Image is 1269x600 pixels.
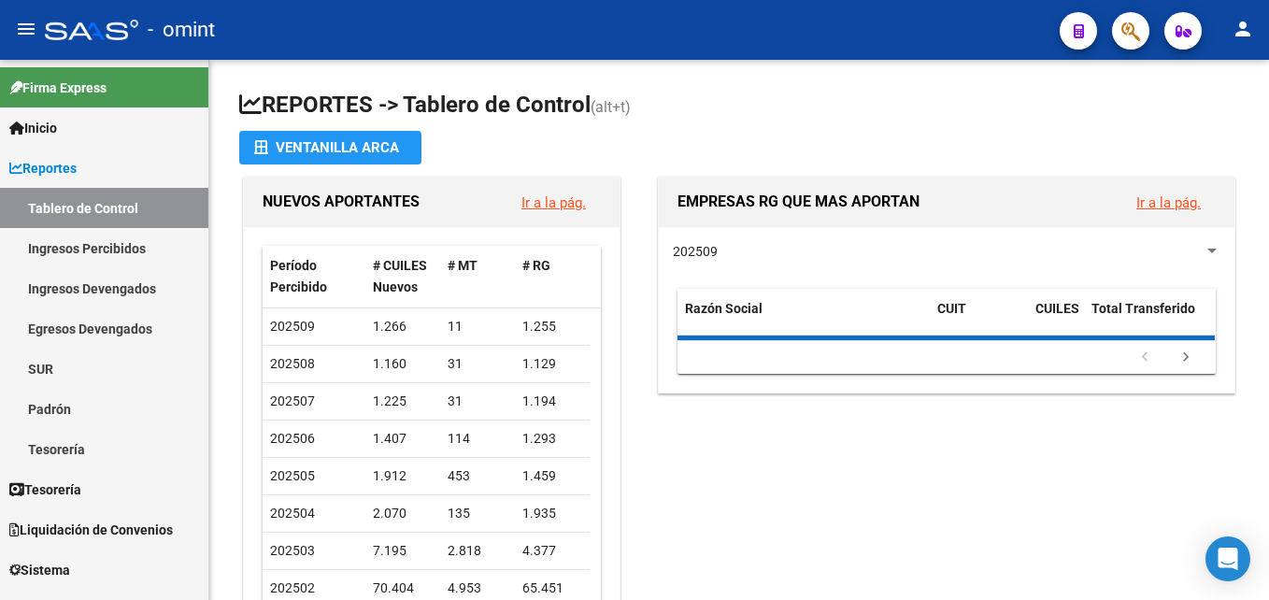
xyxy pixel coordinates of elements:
span: 202506 [270,431,315,446]
div: 135 [448,503,507,524]
div: 1.129 [522,353,582,375]
span: 202509 [270,319,315,334]
span: CUIT [937,301,966,316]
span: # RG [522,258,550,273]
button: Ventanilla ARCA [239,131,421,164]
button: Ir a la pág. [1121,185,1216,220]
span: 202508 [270,356,315,371]
a: Ir a la pág. [1136,194,1201,211]
span: 202503 [270,543,315,558]
span: Total Transferido [1091,301,1195,316]
div: 65.451 [522,578,582,599]
span: 202504 [270,506,315,521]
span: 202507 [270,393,315,408]
span: 202509 [673,244,718,259]
div: 1.912 [373,465,433,487]
span: Reportes [9,158,77,179]
span: - omint [148,9,215,50]
div: 1.407 [373,428,433,450]
div: 4.953 [448,578,507,599]
datatable-header-cell: # MT [440,246,515,307]
span: 202505 [270,468,315,483]
span: 202502 [270,580,315,595]
a: go to next page [1168,348,1204,368]
datatable-header-cell: Período Percibido [263,246,365,307]
span: Firma Express [9,78,107,98]
span: Liquidación de Convenios [9,520,173,540]
div: 1.225 [373,391,433,412]
div: Ventanilla ARCA [254,131,406,164]
a: go to previous page [1127,348,1162,368]
span: # MT [448,258,478,273]
div: Open Intercom Messenger [1205,536,1250,581]
datatable-header-cell: CUIT [930,289,1028,350]
span: # CUILES Nuevos [373,258,427,294]
span: Tesorería [9,479,81,500]
span: Sistema [9,560,70,580]
div: 70.404 [373,578,433,599]
mat-icon: menu [15,18,37,40]
datatable-header-cell: Total Transferido [1084,289,1215,350]
span: EMPRESAS RG QUE MAS APORTAN [677,193,920,210]
datatable-header-cell: CUILES [1028,289,1084,350]
div: 114 [448,428,507,450]
div: 2.818 [448,540,507,562]
div: 31 [448,391,507,412]
span: CUILES [1035,301,1079,316]
button: Ir a la pág. [506,185,601,220]
div: 2.070 [373,503,433,524]
div: 1.255 [522,316,582,337]
div: 1.160 [373,353,433,375]
div: 1.266 [373,316,433,337]
div: 7.195 [373,540,433,562]
span: Inicio [9,118,57,138]
div: 1.459 [522,465,582,487]
span: Período Percibido [270,258,327,294]
datatable-header-cell: Razón Social [677,289,930,350]
div: 31 [448,353,507,375]
div: 1.935 [522,503,582,524]
span: (alt+t) [591,98,631,116]
a: Ir a la pág. [521,194,586,211]
h1: REPORTES -> Tablero de Control [239,90,1239,122]
div: 11 [448,316,507,337]
mat-icon: person [1232,18,1254,40]
div: 1.194 [522,391,582,412]
span: NUEVOS APORTANTES [263,193,420,210]
div: 453 [448,465,507,487]
datatable-header-cell: # CUILES Nuevos [365,246,440,307]
div: 1.293 [522,428,582,450]
span: Razón Social [685,301,763,316]
datatable-header-cell: # RG [515,246,590,307]
div: 4.377 [522,540,582,562]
